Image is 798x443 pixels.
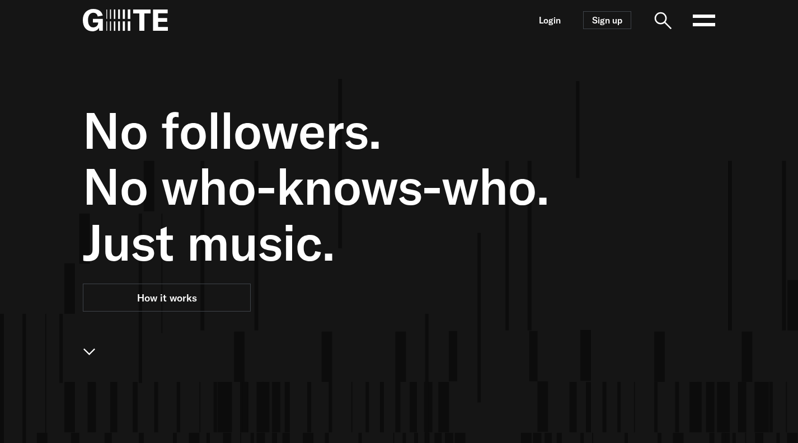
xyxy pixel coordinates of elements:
[539,16,561,25] a: Login
[83,9,168,31] img: G=TE
[83,102,607,158] span: No followers.
[83,158,607,214] span: No who-knows-who.
[83,284,251,312] a: How it works
[583,11,631,29] a: Sign up
[83,214,607,270] span: Just music.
